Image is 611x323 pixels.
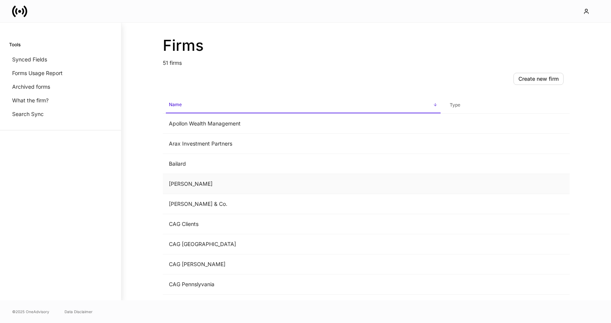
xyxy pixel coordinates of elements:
[9,66,112,80] a: Forms Usage Report
[447,97,567,113] span: Type
[163,254,444,274] td: CAG [PERSON_NAME]
[163,36,570,55] h2: Firms
[163,234,444,254] td: CAG [GEOGRAPHIC_DATA]
[12,69,63,77] p: Forms Usage Report
[9,53,112,66] a: Synced Fields
[163,295,444,315] td: Canopy Wealth
[12,309,49,315] span: © 2025 OneAdvisory
[450,101,460,108] h6: Type
[163,214,444,234] td: CAG Clients
[12,83,50,91] p: Archived forms
[9,107,112,121] a: Search Sync
[163,194,444,214] td: [PERSON_NAME] & Co.
[518,76,559,82] div: Create new firm
[65,309,93,315] a: Data Disclaimer
[163,55,570,67] p: 51 firms
[9,41,20,48] h6: Tools
[513,73,564,85] button: Create new firm
[12,56,47,63] p: Synced Fields
[9,80,112,94] a: Archived forms
[9,94,112,107] a: What the firm?
[12,97,49,104] p: What the firm?
[163,154,444,174] td: Bailard
[163,134,444,154] td: Arax Investment Partners
[163,114,444,134] td: Apollon Wealth Management
[12,110,44,118] p: Search Sync
[166,97,441,113] span: Name
[163,174,444,194] td: [PERSON_NAME]
[163,274,444,295] td: CAG Pennslyvania
[169,101,182,108] h6: Name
